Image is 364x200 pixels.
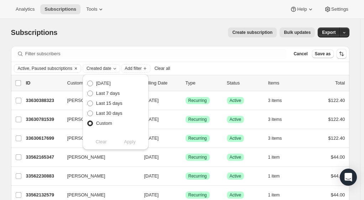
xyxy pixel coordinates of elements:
span: Add filter [125,66,141,71]
div: 33562132579[PERSON_NAME][DATE]SuccessRecurringSuccessActive1 item$44.00 [26,190,345,200]
button: Created date [83,65,120,72]
span: Last 15 days [96,101,123,106]
p: Total [335,80,345,87]
p: 33630388323 [26,97,62,104]
p: Customer [67,80,139,87]
span: [DATE] [144,192,159,198]
div: IDCustomerBilling DateTypeStatusItemsTotal [26,80,345,87]
button: 3 items [268,133,290,143]
button: Bulk updates [280,27,315,37]
p: 33630617699 [26,135,62,142]
span: Active [230,192,241,198]
span: Active [230,98,241,103]
button: Tools [82,4,109,14]
span: Recurring [188,154,207,160]
button: Save as [312,50,334,58]
button: Active, Paused subscriptions [14,65,72,72]
span: Tools [86,6,97,12]
span: [PERSON_NAME] [67,191,105,199]
span: Custom [96,120,112,126]
span: [DATE] [144,135,159,141]
span: [DATE] [96,81,111,86]
button: [PERSON_NAME] [63,152,134,163]
span: [PERSON_NAME] [67,97,105,104]
p: 33630781539 [26,116,62,123]
span: [DATE] [144,117,159,122]
span: Save as [315,51,331,57]
div: Open Intercom Messenger [340,169,357,186]
span: Recurring [188,98,207,103]
div: Type [186,80,221,87]
button: 1 item [268,152,288,162]
span: Clear all [155,66,170,71]
input: Filter subscribers [25,49,287,59]
div: 33562230883[PERSON_NAME][DATE]SuccessRecurringSuccessActive1 item$44.00 [26,171,345,181]
span: 3 items [268,98,282,103]
span: Analytics [16,6,35,12]
span: [PERSON_NAME] Chance [67,116,123,123]
span: Subscriptions [45,6,76,12]
span: [PERSON_NAME] [67,173,105,180]
div: 33562165347[PERSON_NAME][DATE]SuccessRecurringSuccessActive1 item$44.00 [26,152,345,162]
button: Add filter [121,64,150,73]
button: 3 items [268,114,290,124]
span: Active, Paused subscriptions [18,66,72,71]
span: [DATE] [144,154,159,160]
span: $122.40 [328,98,345,103]
div: Items [268,80,304,87]
button: 3 items [268,96,290,106]
span: Recurring [188,135,207,141]
span: Settings [331,6,348,12]
button: Help [286,4,318,14]
span: Created date [87,66,111,71]
div: 33630388323[PERSON_NAME][DATE]SuccessRecurringSuccessActive3 items$122.40 [26,96,345,106]
span: [PERSON_NAME] [67,154,105,161]
button: Clear all [152,64,173,73]
span: $44.00 [331,173,345,179]
button: Export [318,27,340,37]
span: [DATE] [144,173,159,179]
span: $44.00 [331,192,345,198]
span: 3 items [268,135,282,141]
span: Last 7 days [96,91,120,96]
span: Export [322,30,336,35]
span: $122.40 [328,117,345,122]
span: Cancel [293,51,307,57]
button: Cancel [291,50,310,58]
span: $44.00 [331,154,345,160]
p: 33562165347 [26,154,62,161]
span: Active [230,173,241,179]
span: Last 30 days [96,111,123,116]
span: Recurring [188,192,207,198]
button: Clear [72,65,79,72]
button: 1 item [268,171,288,181]
span: Help [297,6,307,12]
span: Active [230,117,241,122]
span: 3 items [268,117,282,122]
p: 33562132579 [26,191,62,199]
button: Settings [320,4,353,14]
span: 1 item [268,192,280,198]
p: Status [227,80,262,87]
span: [PERSON_NAME] [67,135,105,142]
span: $122.40 [328,135,345,141]
span: Active [230,135,241,141]
button: Subscriptions [40,4,80,14]
span: Recurring [188,117,207,122]
span: [DATE] [144,98,159,103]
span: Bulk updates [284,30,311,35]
div: 33630781539[PERSON_NAME] Chance[DATE]SuccessRecurringSuccessActive3 items$122.40 [26,114,345,124]
span: Subscriptions [11,29,58,36]
p: ID [26,80,62,87]
span: 1 item [268,154,280,160]
span: Create subscription [232,30,272,35]
p: 33562230883 [26,173,62,180]
span: Active [230,154,241,160]
button: Analytics [11,4,39,14]
button: Sort the results [337,49,347,59]
button: [PERSON_NAME] [63,170,134,182]
span: 1 item [268,173,280,179]
span: Recurring [188,173,207,179]
div: 33630617699[PERSON_NAME][DATE]SuccessRecurringSuccessActive3 items$122.40 [26,133,345,143]
p: Billing Date [144,80,180,87]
